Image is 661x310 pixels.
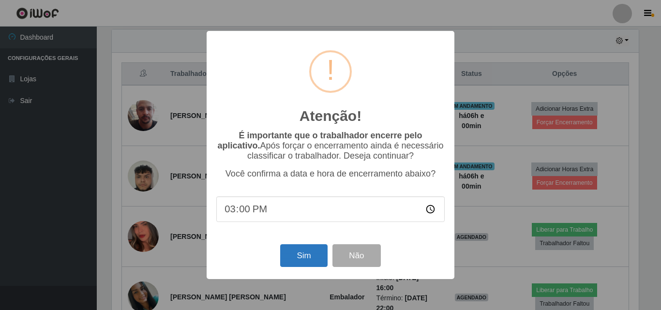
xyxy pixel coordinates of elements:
p: Você confirma a data e hora de encerramento abaixo? [216,169,445,179]
button: Não [332,244,380,267]
button: Sim [280,244,327,267]
p: Após forçar o encerramento ainda é necessário classificar o trabalhador. Deseja continuar? [216,131,445,161]
b: É importante que o trabalhador encerre pelo aplicativo. [217,131,422,150]
h2: Atenção! [300,107,361,125]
